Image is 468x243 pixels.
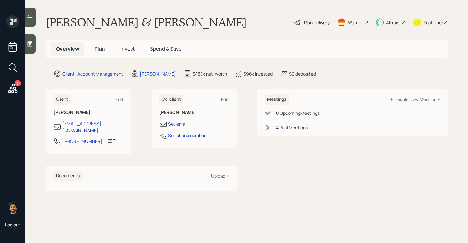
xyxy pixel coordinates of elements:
div: Edit [116,96,124,102]
h6: [PERSON_NAME] [53,110,124,115]
span: Overview [56,45,79,52]
div: Warmer [348,19,364,26]
div: Upload + [211,173,229,179]
div: Schedule New Meeting + [389,96,440,102]
div: $488k net-worth [193,70,227,77]
h6: [PERSON_NAME] [159,110,229,115]
div: [EMAIL_ADDRESS][DOMAIN_NAME] [62,120,124,134]
div: [PHONE_NUMBER] [62,138,102,144]
h6: Client [53,94,71,105]
span: Spend & Save [150,45,181,52]
div: Edit [221,96,229,102]
span: Plan [95,45,105,52]
div: $0 deposited [289,70,316,77]
div: Set phone number [168,132,206,139]
div: Kustomer [423,19,443,26]
div: EST [107,137,115,144]
span: Invest [120,45,135,52]
h1: [PERSON_NAME] & [PERSON_NAME] [46,15,247,29]
img: eric-schwartz-headshot.png [6,201,19,214]
h6: Co-client [159,94,183,105]
div: [PERSON_NAME] [140,70,176,77]
div: Client · Account Management [62,70,123,77]
div: Log out [5,222,20,228]
div: Altruist [386,19,401,26]
div: $96k invested [244,70,273,77]
h6: Meetings [265,94,289,105]
div: Plan Delivery [304,19,330,26]
div: 4 Past Meeting s [276,124,308,131]
div: 3 [15,80,21,86]
h6: Documents [53,171,82,181]
div: 0 Upcoming Meeting s [276,110,320,116]
div: Set email [168,121,187,127]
